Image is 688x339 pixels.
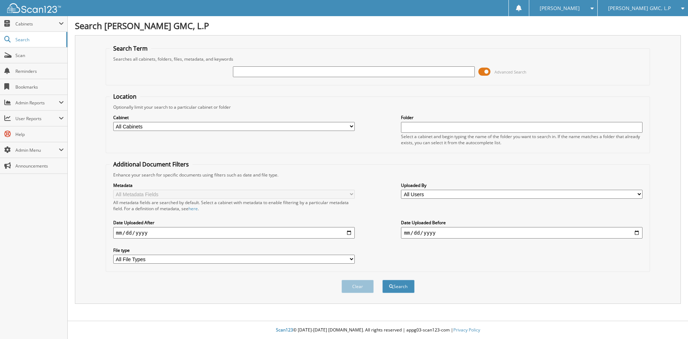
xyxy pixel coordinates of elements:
[15,37,63,43] span: Search
[494,69,526,75] span: Advanced Search
[540,6,580,10] span: [PERSON_NAME]
[453,327,480,333] a: Privacy Policy
[401,220,642,226] label: Date Uploaded Before
[401,182,642,188] label: Uploaded By
[15,100,59,106] span: Admin Reports
[15,147,59,153] span: Admin Menu
[110,93,140,100] legend: Location
[7,3,61,13] img: scan123-logo-white.svg
[401,114,642,121] label: Folder
[110,172,646,178] div: Enhance your search for specific documents using filters such as date and file type.
[68,321,688,339] div: © [DATE]-[DATE] [DOMAIN_NAME]. All rights reserved | appg03-scan123-com |
[75,20,681,32] h1: Search [PERSON_NAME] GMC, L.P
[382,280,415,293] button: Search
[113,227,355,239] input: start
[113,199,355,212] div: All metadata fields are searched by default. Select a cabinet with metadata to enable filtering b...
[113,182,355,188] label: Metadata
[113,114,355,121] label: Cabinet
[15,68,64,74] span: Reminders
[15,163,64,169] span: Announcements
[110,56,646,62] div: Searches all cabinets, folders, files, metadata, and keywords
[113,220,355,226] label: Date Uploaded After
[15,131,64,137] span: Help
[188,206,198,212] a: here
[401,133,642,146] div: Select a cabinet and begin typing the name of the folder you want to search in. If the name match...
[15,116,59,122] span: User Reports
[608,6,671,10] span: [PERSON_NAME] GMC, L.P
[15,52,64,58] span: Scan
[113,247,355,253] label: File type
[110,44,151,52] legend: Search Term
[15,21,59,27] span: Cabinets
[110,104,646,110] div: Optionally limit your search to a particular cabinet or folder
[401,227,642,239] input: end
[110,160,192,168] legend: Additional Document Filters
[276,327,293,333] span: Scan123
[15,84,64,90] span: Bookmarks
[341,280,374,293] button: Clear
